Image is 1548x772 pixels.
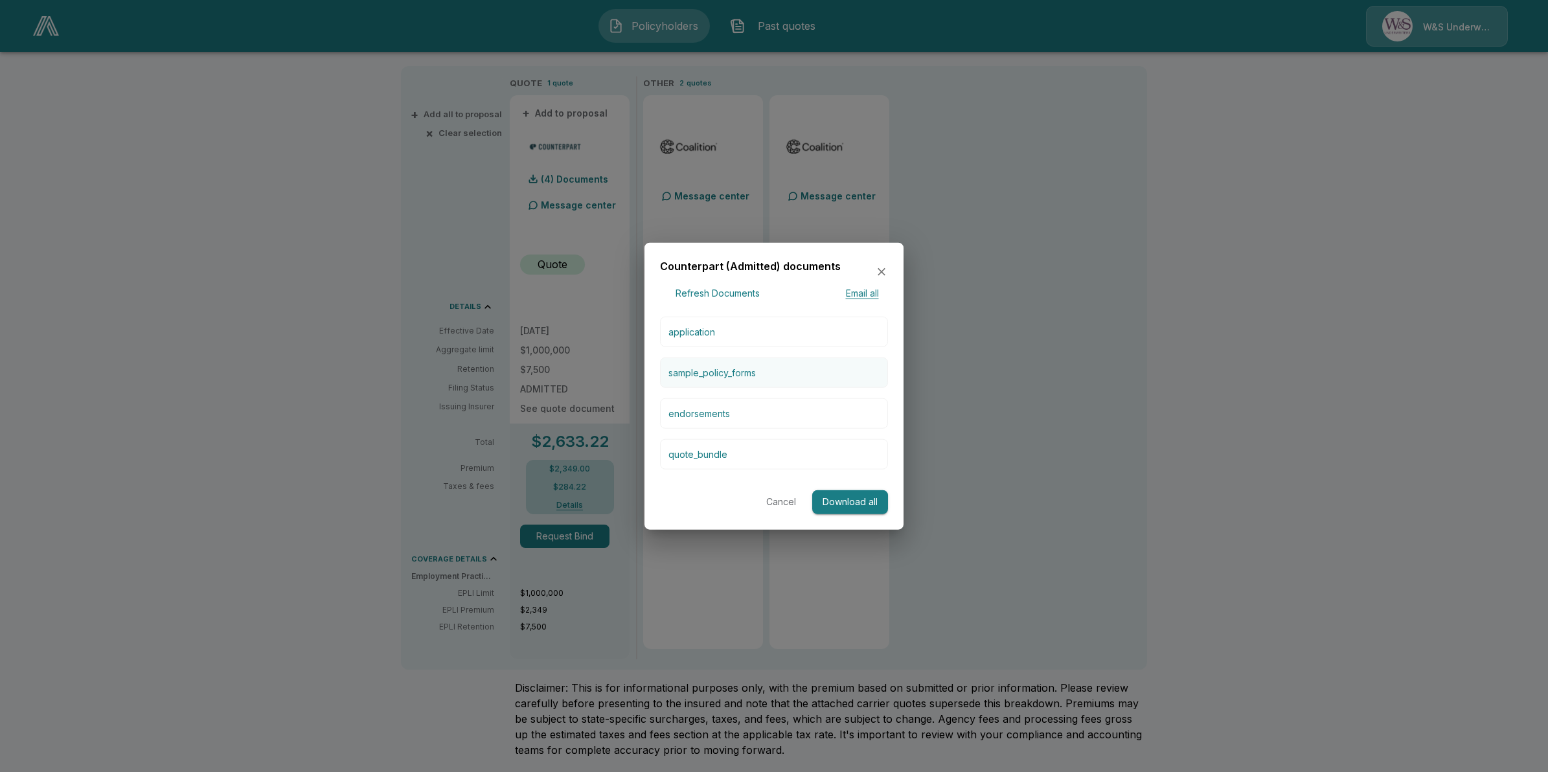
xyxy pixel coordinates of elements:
[760,490,802,514] button: Cancel
[660,358,888,388] button: sample_policy_forms
[836,285,888,301] button: Email all
[812,490,888,514] button: Download all
[660,398,888,429] button: endorsements
[660,285,760,301] button: Refresh Documents
[668,366,756,380] p: sample_policy_forms
[668,325,715,339] p: application
[660,258,841,275] h6: Counterpart (Admitted) documents
[660,317,888,347] button: application
[660,439,888,470] button: quote_bundle
[668,448,727,461] p: quote_bundle
[668,407,730,420] p: endorsements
